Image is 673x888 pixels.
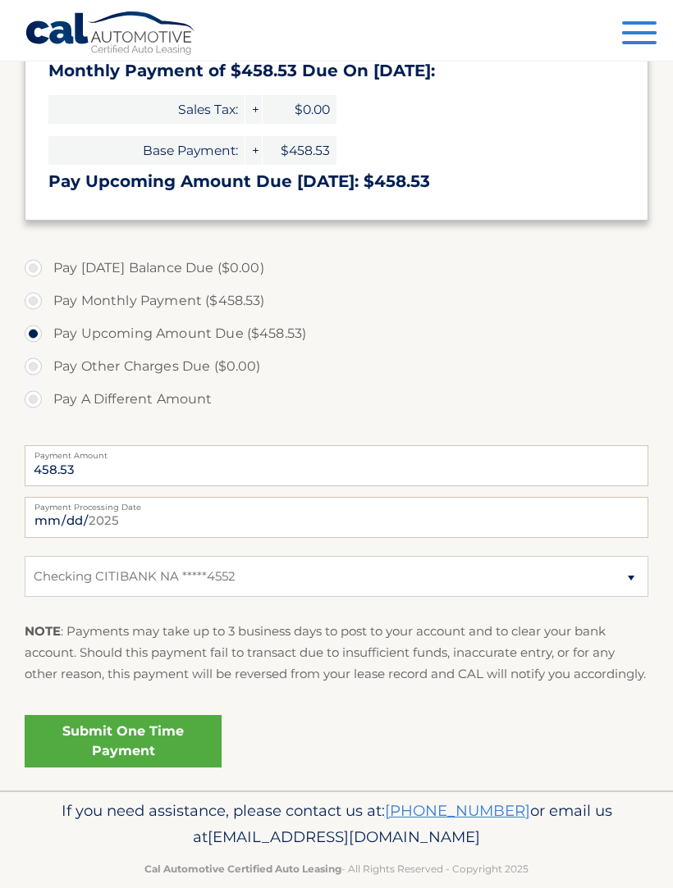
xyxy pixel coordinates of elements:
label: Pay Upcoming Amount Due ($458.53) [25,317,648,350]
label: Pay A Different Amount [25,383,648,416]
h3: Pay Upcoming Amount Due [DATE]: $458.53 [48,171,625,192]
p: - All Rights Reserved - Copyright 2025 [25,860,648,877]
a: Cal Automotive [25,11,197,58]
label: Pay [DATE] Balance Due ($0.00) [25,252,648,285]
a: [PHONE_NUMBER] [385,801,530,820]
label: Payment Amount [25,445,648,458]
p: If you need assistance, please contact us at: or email us at [25,798,648,850]
h3: Monthly Payment of $458.53 Due On [DATE]: [48,61,625,81]
span: Base Payment: [48,136,245,165]
span: $0.00 [263,95,336,124]
p: : Payments may take up to 3 business days to post to your account and to clear your bank account.... [25,621,648,685]
input: Payment Date [25,497,648,538]
input: Payment Amount [25,445,648,486]
span: $458.53 [263,136,336,165]
label: Pay Other Charges Due ($0.00) [25,350,648,383]
a: Submit One Time Payment [25,715,222,767]
label: Pay Monthly Payment ($458.53) [25,285,648,317]
span: + [245,136,262,165]
button: Menu [622,21,657,48]
strong: Cal Automotive Certified Auto Leasing [144,863,341,875]
span: Sales Tax: [48,95,245,124]
span: [EMAIL_ADDRESS][DOMAIN_NAME] [208,827,480,846]
span: + [245,95,262,124]
label: Payment Processing Date [25,497,648,510]
strong: NOTE [25,623,61,639]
